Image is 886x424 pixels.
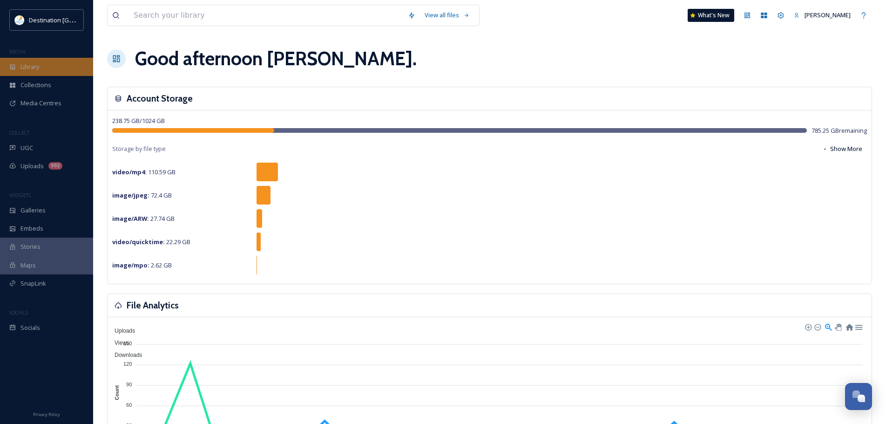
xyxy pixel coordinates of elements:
div: 992 [48,162,62,170]
a: View all files [420,6,474,24]
span: Galleries [20,206,46,215]
button: Open Chat [845,383,872,410]
span: Media Centres [20,99,61,108]
span: 72.4 GB [112,191,172,199]
strong: video/quicktime : [112,238,165,246]
span: 2.62 GB [112,261,172,269]
span: Collections [20,81,51,89]
tspan: 150 [123,340,132,346]
div: Menu [854,322,862,330]
span: WIDGETS [9,191,31,198]
strong: image/mpo : [112,261,149,269]
span: Privacy Policy [33,411,60,417]
div: Reset Zoom [845,322,853,330]
img: download.png [15,15,24,25]
strong: image/jpeg : [112,191,149,199]
div: Selection Zoom [824,322,832,330]
span: Views [108,340,129,346]
tspan: 120 [123,361,132,367]
div: Zoom In [805,323,811,330]
span: 22.29 GB [112,238,190,246]
input: Search your library [129,5,403,26]
span: Embeds [20,224,43,233]
span: COLLECT [9,129,29,136]
a: [PERSON_NAME] [789,6,855,24]
span: Destination [GEOGRAPHIC_DATA] [29,15,122,24]
strong: image/ARW : [112,214,149,223]
text: Count [114,385,120,400]
span: Uploads [20,162,44,171]
div: Zoom Out [814,323,820,330]
h1: Good afternoon [PERSON_NAME] . [135,45,417,73]
strong: video/mp4 : [112,168,147,176]
span: 110.59 GB [112,168,176,176]
span: Maps [20,261,36,270]
span: SnapLink [20,279,46,288]
div: Panning [835,324,840,329]
span: Socials [20,323,40,332]
tspan: 90 [126,382,132,387]
button: Show More [818,140,867,158]
span: Downloads [108,352,142,358]
span: 785.25 GB remaining [812,126,867,135]
span: UGC [20,144,33,152]
a: Privacy Policy [33,408,60,419]
span: MEDIA [9,48,26,55]
span: Stories [20,242,41,251]
h3: Account Storage [127,92,193,105]
tspan: 60 [126,402,132,408]
span: Uploads [108,328,135,334]
span: 238.75 GB / 1024 GB [112,116,165,125]
span: [PERSON_NAME] [805,11,851,19]
h3: File Analytics [127,299,179,312]
span: SOCIALS [9,309,28,316]
span: Library [20,62,39,71]
span: 27.74 GB [112,214,175,223]
a: What's New [688,9,734,22]
span: Storage by file type [112,144,166,153]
